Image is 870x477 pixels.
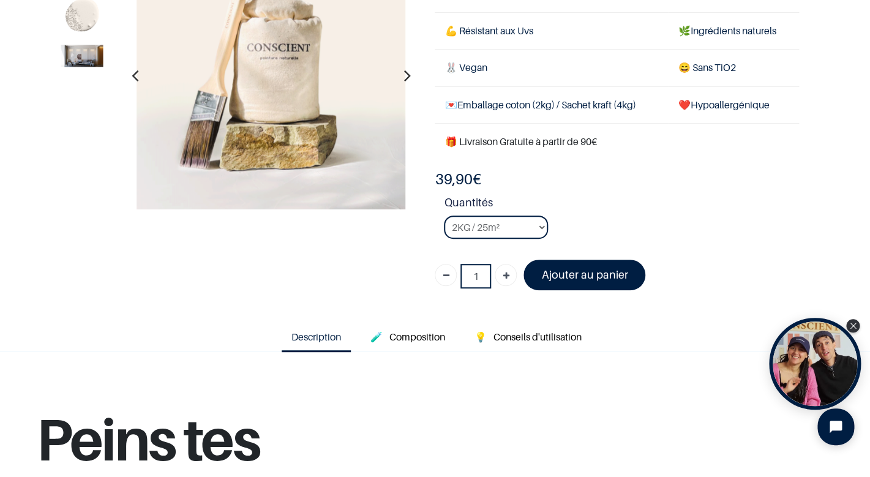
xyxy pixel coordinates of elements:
td: Emballage coton (2kg) / Sachet kraft (4kg) [435,86,669,123]
td: ❤️Hypoallergénique [669,86,799,123]
td: Ingrédients naturels [669,13,799,50]
span: 🧪 [370,331,383,343]
span: Composition [389,331,445,343]
a: Ajouter [495,264,517,286]
a: Supprimer [435,264,457,286]
span: 39,90 [435,170,472,188]
span: Description [291,331,341,343]
span: 💌 [444,99,457,111]
div: Open Tolstoy [769,318,861,410]
font: 🎁 Livraison Gratuite à partir de 90€ [444,135,596,148]
td: ans TiO2 [669,50,799,86]
b: € [435,170,481,188]
strong: Quantités [444,194,798,216]
span: 😄 S [678,61,698,73]
div: Close Tolstoy widget [846,319,860,332]
span: 🐰 Vegan [444,61,487,73]
a: Ajouter au panier [523,260,645,290]
div: Open Tolstoy widget [769,318,861,410]
span: Conseils d'utilisation [493,331,582,343]
span: 💡 [474,331,487,343]
span: 🌿 [678,24,691,37]
font: Ajouter au panier [541,268,628,281]
div: Tolstoy bubble widget [769,318,861,410]
iframe: Tidio Chat [807,398,864,456]
img: Product image [61,45,103,67]
span: 💪 Résistant aux Uvs [444,24,533,37]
